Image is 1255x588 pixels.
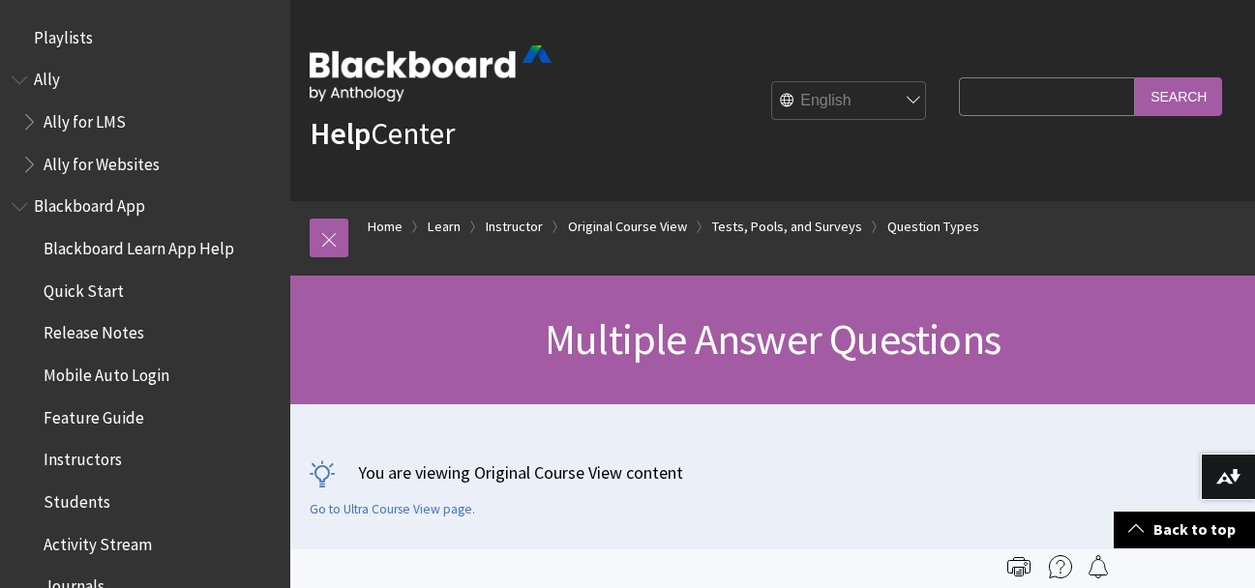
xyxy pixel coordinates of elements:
[1114,512,1255,547] a: Back to top
[44,528,152,554] span: Activity Stream
[44,275,124,301] span: Quick Start
[44,359,169,385] span: Mobile Auto Login
[34,21,93,47] span: Playlists
[310,501,475,518] a: Go to Ultra Course View page.
[12,64,279,181] nav: Book outline for Anthology Ally Help
[712,215,862,239] a: Tests, Pools, and Surveys
[44,485,110,512] span: Students
[428,215,461,239] a: Learn
[568,215,687,239] a: Original Course View
[12,21,279,54] nav: Book outline for Playlists
[887,215,979,239] a: Question Types
[1007,555,1031,578] img: Print
[1135,77,1222,115] input: Search
[545,312,1001,366] span: Multiple Answer Questions
[1087,555,1110,578] img: Follow this page
[34,191,145,217] span: Blackboard App
[44,401,144,427] span: Feature Guide
[44,148,160,174] span: Ally for Websites
[310,45,552,102] img: Blackboard by Anthology
[310,460,1236,485] p: You are viewing Original Course View content
[44,444,122,470] span: Instructors
[772,82,927,121] select: Site Language Selector
[34,64,60,90] span: Ally
[368,215,403,239] a: Home
[310,114,371,153] strong: Help
[310,114,455,153] a: HelpCenter
[44,317,144,343] span: Release Notes
[44,232,234,258] span: Blackboard Learn App Help
[1049,555,1072,578] img: More help
[486,215,543,239] a: Instructor
[44,105,126,132] span: Ally for LMS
